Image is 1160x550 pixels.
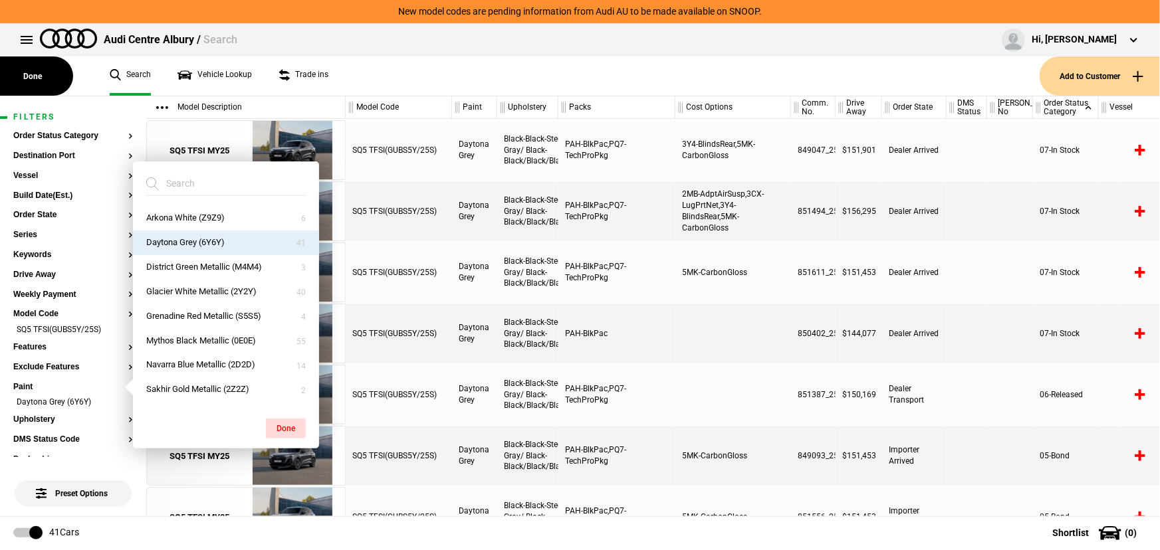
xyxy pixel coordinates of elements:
[452,487,497,547] div: Daytona Grey
[497,487,558,547] div: Black-Black-Steel Gray/ Black-Black/Black/Black
[13,290,133,300] button: Weekly Payment
[13,151,133,161] button: Destination Port
[133,280,319,304] button: Glacier White Metallic (2Y2Y)
[558,304,675,363] div: PAH-BlkPac
[154,426,246,486] a: SQ5 TFSI MY25
[154,488,246,547] a: SQ5 TFSI MY25
[1033,304,1099,363] div: 07-In Stock
[13,270,133,280] button: Drive Away
[13,415,133,435] section: Upholstery
[110,56,151,96] a: Search
[452,304,497,363] div: Daytona Grey
[675,242,791,302] div: 5MK-CarbonGloss
[246,426,338,486] img: Audi_GUBS5Y_25S_GX_6Y6Y_PAH_5MK_WA2_6FJ_PQ7_53A_PYH_PWO_(Nadin:_53A_5MK_6FJ_C56_PAH_PQ7_PWO_PYH_S...
[497,181,558,241] div: Black-Black-Steel Gray/ Black-Black/Black/Black
[836,487,882,547] div: $151,453
[133,377,319,402] button: Sakhir Gold Metallic (2Z2Z)
[1052,528,1089,537] span: Shortlist
[13,324,133,337] li: SQ5 TFSI(GUBS5Y/25S)
[346,365,452,424] div: SQ5 TFSI(GUBS5Y/25S)
[497,96,558,119] div: Upholstery
[133,304,319,329] button: Grenadine Red Metallic (S5S5)
[13,383,133,392] button: Paint
[1033,181,1099,241] div: 07-In Stock
[13,455,133,464] button: Dealership
[836,181,882,241] div: $156,295
[791,426,836,486] div: 849093_25
[558,96,675,119] div: Packs
[1033,96,1098,119] div: Order Status Category
[13,230,133,250] section: Series
[13,270,133,290] section: Drive Away
[836,426,882,486] div: $151,453
[203,33,237,46] span: Search
[882,365,947,424] div: Dealer Transport
[836,242,882,302] div: $151,453
[947,96,986,119] div: DMS Status
[246,488,338,547] img: Audi_GUBS5Y_25S_GX_6Y6Y_PAH_5MK_WA2_6FJ_PQ7_53A_PYH_PWO_(Nadin:_53A_5MK_6FJ_C56_PAH_PQ7_PWO_PYH_W...
[246,121,338,181] img: Audi_GUBS5Y_25S_GX_6Y6Y_PAH_5MK_WA2_3Y4_6FJ_PQ7_53A_PYH_PWO_(Nadin:_3Y4_53A_5MK_6FJ_C56_PAH_PQ7_P...
[13,250,133,270] section: Keywords
[13,113,133,122] h1: Filters
[177,56,252,96] a: Vehicle Lookup
[497,120,558,180] div: Black-Black-Steel Gray/ Black-Black/Black/Black
[13,132,133,141] button: Order Status Category
[13,383,133,416] section: PaintDaytona Grey (6Y6Y)
[13,230,133,240] button: Series
[13,363,133,372] button: Exclude Features
[133,255,319,280] button: District Green Metallic (M4M4)
[1040,56,1160,96] button: Add to Customer
[133,329,319,353] button: Mythos Black Metallic (0E0E)
[497,242,558,302] div: Black-Black-Steel Gray/ Black-Black/Black/Black
[882,487,947,547] div: Importer Arrived
[791,487,836,547] div: 851556_25
[133,230,319,255] button: Daytona Grey (6Y6Y)
[346,96,451,119] div: Model Code
[133,206,319,230] button: Arkona White (Z9Z9)
[13,171,133,191] section: Vessel
[791,242,836,302] div: 851611_25
[452,242,497,302] div: Daytona Grey
[836,120,882,180] div: $151,901
[1125,528,1137,537] span: ( 0 )
[836,304,882,363] div: $144,077
[13,435,133,444] button: DMS Status Code
[1032,516,1160,549] button: Shortlist(0)
[452,181,497,241] div: Daytona Grey
[1033,120,1099,180] div: 07-In Stock
[266,418,306,438] button: Done
[882,181,947,241] div: Dealer Arrived
[558,365,675,424] div: PAH-BlkPac,PQ7-TechProPkg
[558,181,675,241] div: PAH-BlkPac,PQ7-TechProPkg
[13,132,133,151] section: Order Status Category
[675,181,791,241] div: 2MB-AdptAirSusp,3CX-LugPrtNet,3Y4-BlindsRear,5MK-CarbonGloss
[346,487,452,547] div: SQ5 TFSI(GUBS5Y/25S)
[170,511,230,523] div: SQ5 TFSI MY25
[452,426,497,486] div: Daytona Grey
[452,365,497,424] div: Daytona Grey
[170,145,230,157] div: SQ5 TFSI MY25
[836,96,881,119] div: Drive Away
[791,181,836,241] div: 851494_25
[882,96,946,119] div: Order State
[13,151,133,171] section: Destination Port
[40,29,97,48] img: audi.png
[13,415,133,424] button: Upholstery
[13,435,133,455] section: DMS Status Code
[836,365,882,424] div: $150,169
[558,242,675,302] div: PAH-BlkPac,PQ7-TechProPkg
[675,487,791,547] div: 5MK-CarbonGloss
[791,365,836,424] div: 851387_25
[558,426,675,486] div: PAH-BlkPac,PQ7-TechProPkg
[13,343,133,363] section: Features
[791,120,836,180] div: 849047_25
[675,426,791,486] div: 5MK-CarbonGloss
[39,472,108,498] span: Preset Options
[452,120,497,180] div: Daytona Grey
[13,343,133,352] button: Features
[882,426,947,486] div: Importer Arrived
[170,450,230,462] div: SQ5 TFSI MY25
[1033,242,1099,302] div: 07-In Stock
[346,120,452,180] div: SQ5 TFSI(GUBS5Y/25S)
[13,171,133,181] button: Vessel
